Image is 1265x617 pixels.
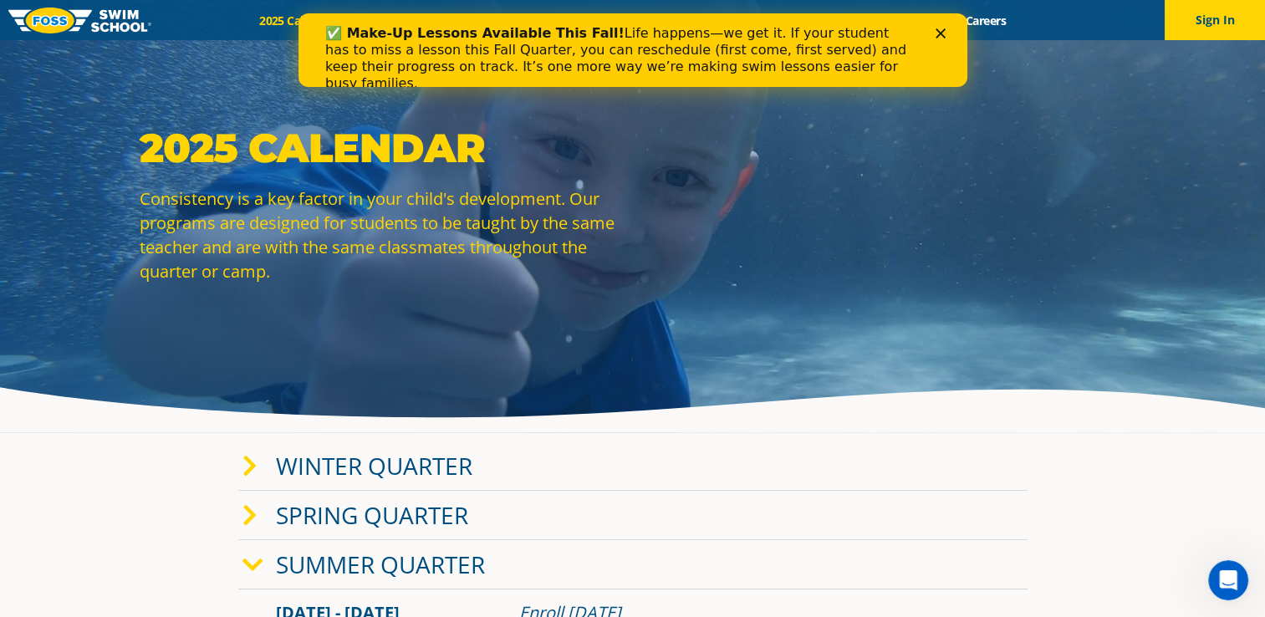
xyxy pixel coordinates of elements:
[722,13,899,28] a: Swim Like [PERSON_NAME]
[8,8,151,33] img: FOSS Swim School Logo
[245,13,349,28] a: 2025 Calendar
[276,499,468,531] a: Spring Quarter
[140,186,625,283] p: Consistency is a key factor in your child's development. Our programs are designed for students t...
[637,15,654,25] div: Close
[566,13,722,28] a: About [PERSON_NAME]
[27,12,615,79] div: Life happens—we get it. If your student has to miss a lesson this Fall Quarter, you can reschedul...
[420,13,566,28] a: Swim Path® Program
[298,13,967,87] iframe: Intercom live chat banner
[1208,560,1248,600] iframe: Intercom live chat
[276,450,472,482] a: Winter Quarter
[276,548,485,580] a: Summer Quarter
[951,13,1020,28] a: Careers
[898,13,951,28] a: Blog
[27,12,326,28] b: ✅ Make-Up Lessons Available This Fall!
[349,13,420,28] a: Schools
[140,124,485,172] strong: 2025 Calendar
